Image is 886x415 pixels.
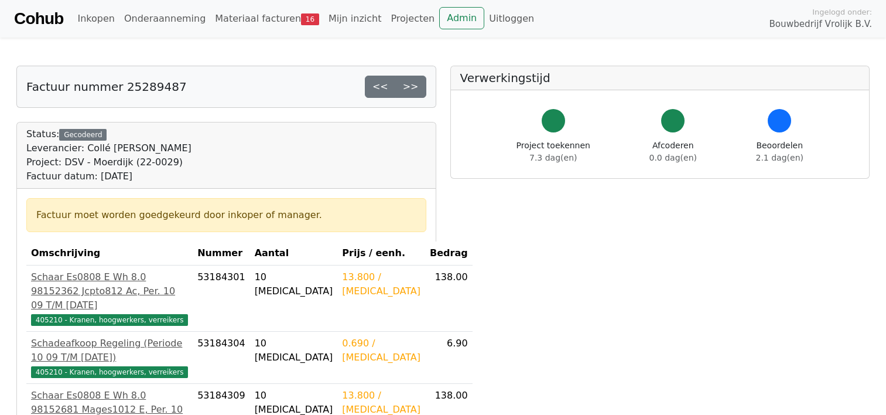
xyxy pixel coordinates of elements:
th: Omschrijving [26,241,193,266]
div: Factuur moet worden goedgekeurd door inkoper of manager. [36,208,416,222]
div: Leverancier: Collé [PERSON_NAME] [26,141,191,155]
div: Schaar Es0808 E Wh 8.0 98152362 Jcpto812 Ac, Per. 10 09 T/M [DATE] [31,270,188,312]
span: 405210 - Kranen, hoogwerkers, verreikers [31,366,188,378]
a: Inkopen [73,7,119,30]
div: Schadeafkoop Regeling (Periode 10 09 T/M [DATE]) [31,336,188,365]
div: Project toekennen [516,140,590,164]
span: 0.0 dag(en) [649,153,697,162]
div: 10 [MEDICAL_DATA] [255,336,333,365]
a: Mijn inzicht [324,7,386,30]
h5: Verwerkingstijd [460,71,860,85]
span: 2.1 dag(en) [756,153,803,162]
a: Projecten [386,7,439,30]
a: Admin [439,7,484,29]
a: Uitloggen [484,7,539,30]
h5: Factuur nummer 25289487 [26,80,187,94]
a: << [365,76,396,98]
a: Materiaal facturen16 [210,7,324,30]
td: 138.00 [425,266,473,332]
th: Nummer [193,241,249,266]
div: 0.690 / [MEDICAL_DATA] [342,336,420,365]
div: Status: [26,127,191,183]
a: Schadeafkoop Regeling (Periode 10 09 T/M [DATE])405210 - Kranen, hoogwerkers, verreikers [31,336,188,379]
th: Prijs / eenh. [337,241,425,266]
div: Project: DSV - Moerdijk (22-0029) [26,155,191,169]
div: 10 [MEDICAL_DATA] [255,270,333,298]
span: 405210 - Kranen, hoogwerkers, verreikers [31,314,188,326]
th: Bedrag [425,241,473,266]
td: 53184301 [193,266,249,332]
span: Ingelogd onder: [812,6,872,18]
span: 7.3 dag(en) [529,153,577,162]
a: Schaar Es0808 E Wh 8.0 98152362 Jcpto812 Ac, Per. 10 09 T/M [DATE]405210 - Kranen, hoogwerkers, v... [31,270,188,326]
span: 16 [301,13,319,25]
a: Onderaanneming [119,7,210,30]
div: Factuur datum: [DATE] [26,169,191,183]
div: Beoordelen [756,140,803,164]
td: 53184304 [193,332,249,384]
a: >> [395,76,426,98]
div: 13.800 / [MEDICAL_DATA] [342,270,420,298]
div: Gecodeerd [59,129,107,141]
div: Afcoderen [649,140,697,164]
span: Bouwbedrijf Vrolijk B.V. [769,18,872,31]
td: 6.90 [425,332,473,384]
th: Aantal [250,241,338,266]
a: Cohub [14,5,63,33]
